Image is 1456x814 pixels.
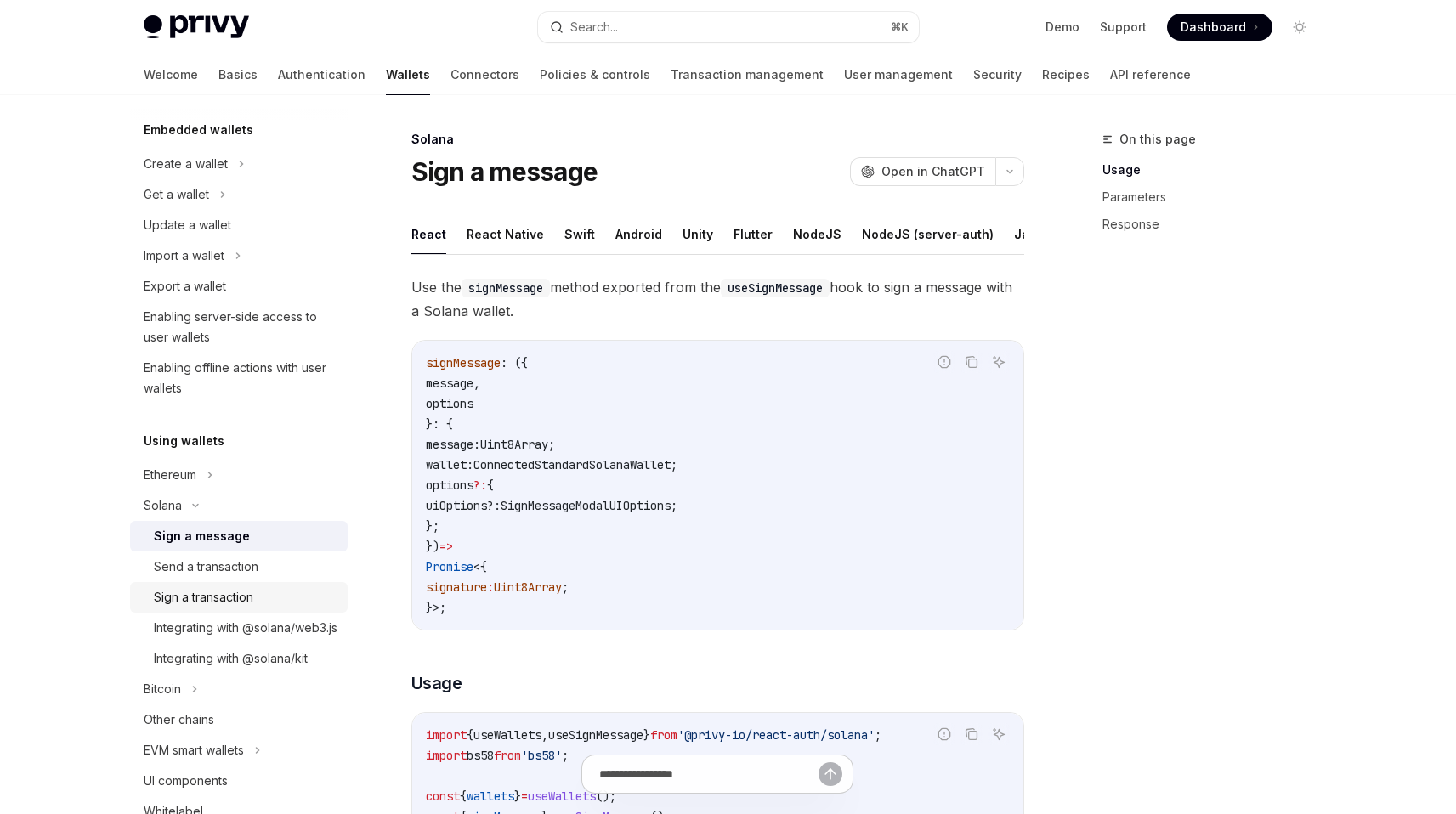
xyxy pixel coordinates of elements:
[473,727,541,743] span: useWallets
[671,457,677,472] span: ;
[1181,19,1246,36] span: Dashboard
[130,521,348,551] a: Sign a message
[548,727,643,743] span: useSignMessage
[467,727,473,743] span: {
[426,559,473,574] span: Promise
[570,17,618,37] div: Search...
[426,376,473,391] span: message
[671,498,677,513] span: ;
[144,771,228,791] div: UI components
[144,246,224,266] div: Import a wallet
[1167,14,1272,41] a: Dashboard
[154,526,250,546] div: Sign a message
[494,579,562,595] span: Uint8Array
[1102,211,1327,238] a: Response
[1102,184,1327,211] a: Parameters
[521,748,562,763] span: 'bs58'
[154,648,308,669] div: Integrating with @solana/kit
[439,539,453,554] span: =>
[144,307,337,348] div: Enabling server-side access to user wallets
[844,54,953,95] a: User management
[144,431,224,451] h5: Using wallets
[473,559,487,574] span: <{
[933,723,955,745] button: Report incorrect code
[426,727,467,743] span: import
[548,437,555,452] span: ;
[1119,129,1196,150] span: On this page
[130,353,348,404] a: Enabling offline actions with user wallets
[473,457,671,472] span: ConnectedStandardSolanaWallet
[411,214,446,254] button: React
[426,518,439,534] span: };
[130,210,348,240] a: Update a wallet
[875,727,881,743] span: ;
[501,498,671,513] span: SignMessageModalUIOptions
[960,351,983,373] button: Copy the contents from the code block
[487,478,494,493] span: {
[411,275,1024,323] span: Use the method exported from the hook to sign a message with a Solana wallet.
[643,727,650,743] span: }
[541,727,548,743] span: ,
[734,214,773,254] button: Flutter
[426,437,480,452] span: message:
[1286,14,1313,41] button: Toggle dark mode
[615,214,662,254] button: Android
[462,279,550,297] code: signMessage
[144,495,182,516] div: Solana
[960,723,983,745] button: Copy the contents from the code block
[426,396,473,411] span: options
[793,214,841,254] button: NodeJS
[144,15,249,39] img: light logo
[411,671,462,695] span: Usage
[933,351,955,373] button: Report incorrect code
[154,618,337,638] div: Integrating with @solana/web3.js
[862,214,994,254] button: NodeJS (server-auth)
[494,498,501,513] span: :
[144,465,196,485] div: Ethereum
[426,748,467,763] span: import
[473,478,487,493] span: ?:
[144,276,226,297] div: Export a wallet
[562,579,569,595] span: ;
[467,457,473,472] span: :
[426,478,473,493] span: options
[144,120,253,140] h5: Embedded wallets
[144,54,198,95] a: Welcome
[278,54,365,95] a: Authentication
[988,723,1010,745] button: Ask AI
[494,748,521,763] span: from
[144,709,214,730] div: Other chains
[386,54,430,95] a: Wallets
[426,579,487,595] span: signature
[467,214,544,254] button: React Native
[426,600,446,615] span: }>;
[154,587,253,608] div: Sign a transaction
[973,54,1022,95] a: Security
[677,727,875,743] span: '@privy-io/react-auth/solana'
[1102,156,1327,184] a: Usage
[130,302,348,353] a: Enabling server-side access to user wallets
[426,355,501,370] span: signMessage
[130,551,348,582] a: Send a transaction
[130,613,348,643] a: Integrating with @solana/web3.js
[426,539,439,554] span: })
[564,214,595,254] button: Swift
[881,163,985,180] span: Open in ChatGPT
[1100,19,1147,36] a: Support
[154,557,258,577] div: Send a transaction
[426,457,467,472] span: wallet
[144,184,209,205] div: Get a wallet
[501,355,528,370] span: : ({
[819,762,842,786] button: Send message
[130,271,348,302] a: Export a wallet
[411,156,598,187] h1: Sign a message
[671,54,824,95] a: Transaction management
[850,157,995,186] button: Open in ChatGPT
[1110,54,1191,95] a: API reference
[144,358,337,399] div: Enabling offline actions with user wallets
[218,54,258,95] a: Basics
[988,351,1010,373] button: Ask AI
[562,748,569,763] span: ;
[144,740,244,760] div: EVM smart wallets
[650,727,677,743] span: from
